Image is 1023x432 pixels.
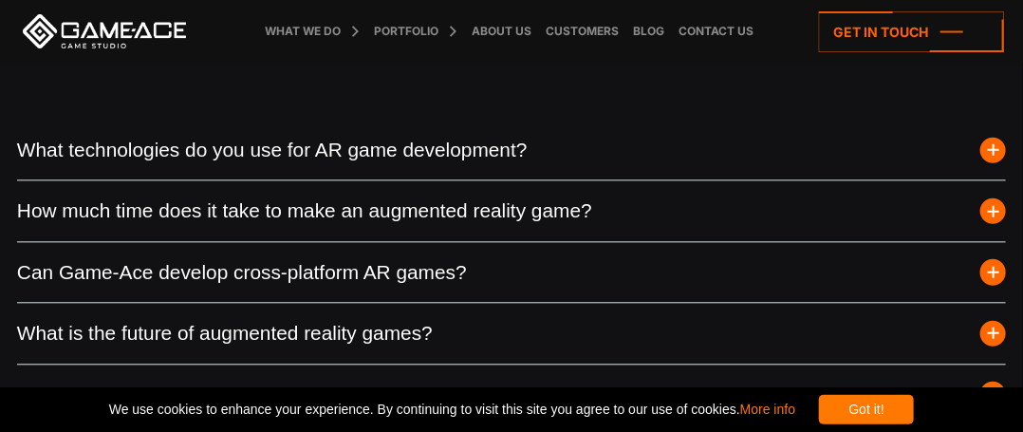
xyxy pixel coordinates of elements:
a: More info [740,402,795,417]
button: What technologies do you use for AR game development? [17,120,1006,179]
button: What is the future of augmented reality games? [17,303,1006,363]
span: We use cookies to enhance your experience. By continuing to visit this site you agree to our use ... [109,395,795,424]
button: Can Game-Ace develop cross-platform AR games? [17,242,1006,302]
button: How can augmented reality in your game improve the player experience? [17,365,1006,424]
div: Got it! [819,395,914,424]
button: How much time does it take to make an augmented reality game? [17,180,1006,240]
a: Get in touch [819,11,1004,52]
